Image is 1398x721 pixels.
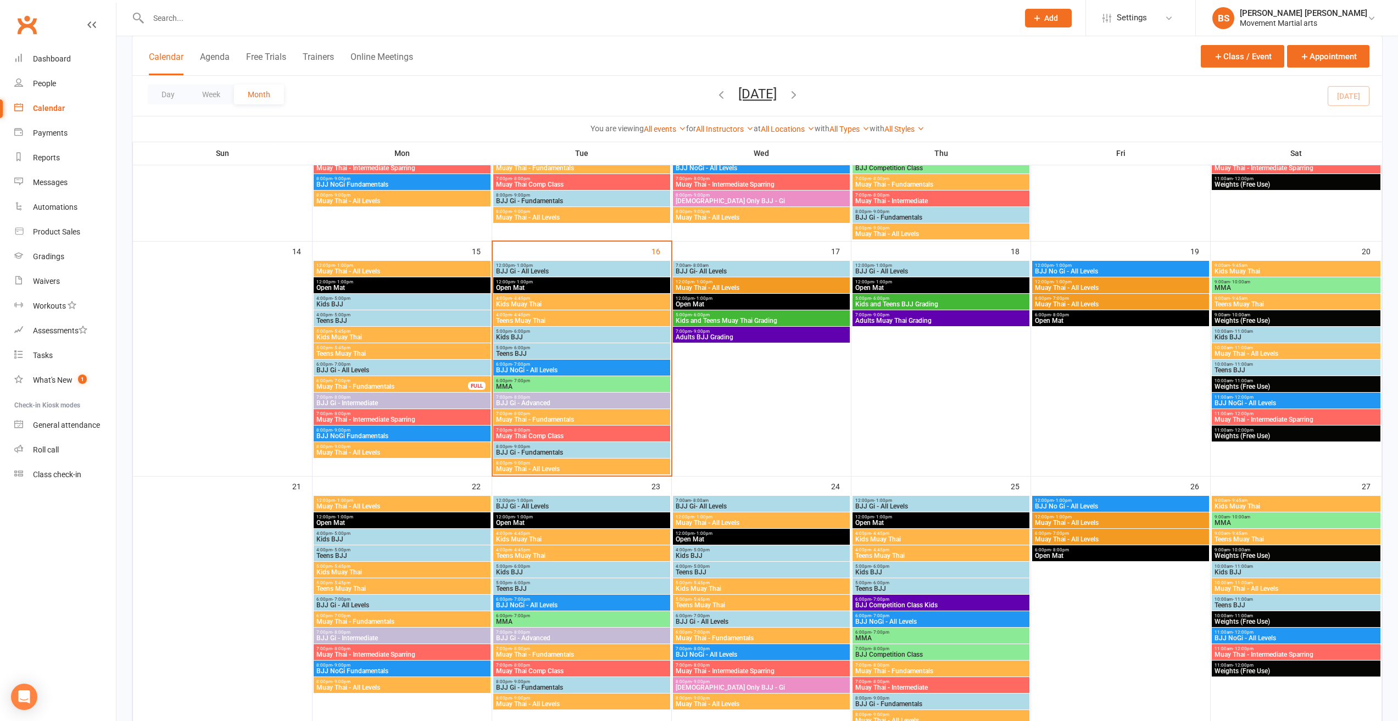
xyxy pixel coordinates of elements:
span: - 9:00pm [692,193,710,198]
button: Online Meetings [350,52,413,75]
span: - 10:00am [1230,312,1250,317]
span: 9:00am [1214,296,1378,301]
span: Kids Muay Thai [316,334,488,340]
span: - 1:00pm [874,280,892,284]
span: Weights (Free Use) [1214,433,1378,439]
span: - 1:00pm [1054,498,1072,503]
span: 11:00am [1214,395,1378,400]
div: 26 [1190,477,1210,495]
span: - 5:45pm [332,329,350,334]
span: - 8:00am [691,263,709,268]
span: Muay Thai - All Levels [316,198,488,204]
a: Tasks [14,343,116,368]
span: Teens BJJ [316,317,488,324]
span: - 11:00am [1233,345,1253,350]
div: Automations [33,203,77,211]
button: Calendar [149,52,183,75]
a: All Locations [761,125,815,133]
span: - 7:00pm [332,362,350,367]
span: - 8:00pm [512,428,530,433]
button: Month [234,85,284,104]
a: Payments [14,121,116,146]
span: - 9:00pm [512,193,530,198]
div: Reports [33,153,60,162]
span: Muay Thai - All Levels [316,503,488,510]
a: Messages [14,170,116,195]
span: Kids BJJ [316,301,488,308]
div: 20 [1362,242,1382,260]
span: 12:00pm [675,280,848,284]
span: - 8:00pm [871,176,889,181]
span: 10:00am [1214,345,1378,350]
span: Teens BJJ [1214,367,1378,373]
span: 8:00pm [495,444,668,449]
span: Muay Thai - Fundamentals [495,165,668,171]
a: All Types [829,125,870,133]
th: Sun [133,142,313,165]
span: BJJ Gi - Advanced [495,400,668,406]
span: Kids and Teens BJJ Grading [855,301,1027,308]
span: - 9:00pm [512,209,530,214]
span: 7:00am [675,498,848,503]
a: Clubworx [13,11,41,38]
span: 12:00pm [495,263,668,268]
span: BJJ NoGi - All Levels [675,165,848,171]
span: 8:00pm [675,193,848,198]
a: All Instructors [696,125,754,133]
a: Calendar [14,96,116,121]
span: 12:00pm [495,498,668,503]
span: Kids Muay Thai [1214,268,1378,275]
span: Open Mat [675,301,848,308]
span: Teens BJJ [495,350,668,357]
span: BJJ NoGi - All Levels [1214,400,1378,406]
span: MMA [1214,284,1378,291]
button: Week [188,85,234,104]
strong: with [870,124,884,133]
span: 10:00am [1214,378,1378,383]
span: 8:00pm [495,193,668,198]
span: - 7:00pm [512,378,530,383]
span: 6:00pm [495,378,668,383]
span: 5:00pm [495,345,668,350]
span: Muay Thai - All Levels [495,214,668,221]
span: Muay Thai Comp Class [495,181,668,188]
span: 8:00pm [495,461,668,466]
input: Search... [145,10,1011,26]
span: - 9:45am [1230,498,1247,503]
th: Tue [492,142,672,165]
span: - 8:00pm [512,176,530,181]
span: Muay Thai - Fundamentals [495,416,668,423]
span: 10:00am [1214,329,1378,334]
span: 6:00pm [316,362,488,367]
span: 8:00pm [495,209,668,214]
span: 5:00pm [316,329,488,334]
span: 7:00pm [675,329,848,334]
span: 4:00pm [316,296,488,301]
span: Weights (Free Use) [1214,317,1378,324]
th: Wed [672,142,851,165]
span: - 4:45pm [512,296,530,301]
span: 9:00am [1214,312,1378,317]
span: Muay Thai - Fundamentals [316,383,469,390]
a: Automations [14,195,116,220]
span: BJJ NoGi - All Levels [495,367,668,373]
div: 19 [1190,242,1210,260]
span: Muay Thai - All Levels [316,449,488,456]
span: Muay Thai - Fundamentals [855,181,1027,188]
div: BS [1212,7,1234,29]
div: Gradings [33,252,64,261]
span: 7:00pm [495,428,668,433]
span: BJJ Gi - All Levels [855,268,1027,275]
div: Workouts [33,301,66,310]
span: Open Mat [855,284,1027,291]
span: 12:00pm [316,263,488,268]
strong: at [754,124,761,133]
span: - 6:00pm [871,296,889,301]
div: 15 [472,242,492,260]
span: Weights (Free Use) [1214,383,1378,390]
span: MMA [495,383,668,390]
span: 7:00am [675,263,848,268]
span: 7:00pm [495,395,668,400]
span: Kids and Teens Muay Thai Grading [675,317,848,324]
div: 22 [472,477,492,495]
